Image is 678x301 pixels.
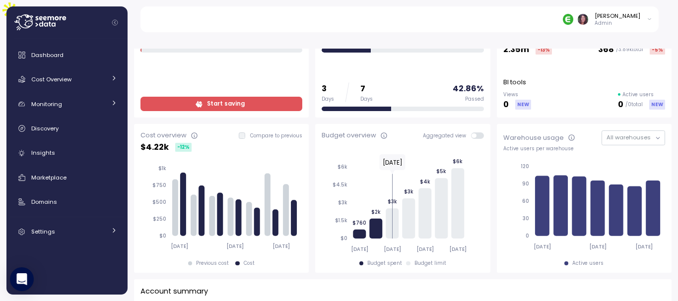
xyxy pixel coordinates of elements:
[521,163,529,170] tspan: 120
[10,222,124,241] a: Settings
[272,243,290,250] tspan: [DATE]
[159,233,166,239] tspan: $0
[465,96,484,103] div: Passed
[10,45,124,65] a: Dashboard
[31,75,71,83] span: Cost Overview
[351,246,368,252] tspan: [DATE]
[503,77,526,87] p: BI tools
[352,220,366,226] tspan: $760
[360,96,373,103] div: Days
[416,246,434,252] tspan: [DATE]
[10,119,124,138] a: Discovery
[534,243,551,250] tspan: [DATE]
[503,43,529,57] p: 2.35m
[622,91,654,98] p: Active users
[595,12,640,20] div: [PERSON_NAME]
[635,243,653,250] tspan: [DATE]
[152,199,166,205] tspan: $500
[207,97,245,111] span: Start saving
[31,100,62,108] span: Monitoring
[595,20,640,27] p: Admin
[175,143,192,152] div: -12 %
[563,14,573,24] img: 689adfd76a9d17b9213495f1.PNG
[503,98,509,112] p: 0
[625,101,643,108] p: / 0 total
[503,145,665,152] div: Active users per warehouse
[171,243,188,250] tspan: [DATE]
[10,192,124,212] a: Domains
[503,91,531,98] p: Views
[31,124,59,132] span: Discovery
[453,158,463,165] tspan: $6k
[140,141,169,154] p: $ 4.22k
[371,209,381,215] tspan: $2k
[436,168,446,175] tspan: $5k
[335,217,347,224] tspan: $1.5k
[383,158,403,167] text: [DATE]
[140,130,187,140] div: Cost overview
[338,164,347,170] tspan: $6k
[158,165,166,172] tspan: $1k
[420,179,430,185] tspan: $4k
[572,260,604,267] div: Active users
[649,100,665,109] div: NEW
[618,98,623,112] p: 0
[31,174,67,181] span: Marketplace
[423,132,471,139] span: Aggregated view
[109,19,121,26] button: Collapse navigation
[523,215,529,222] tspan: 30
[404,188,413,195] tspan: $3k
[140,286,208,297] p: Account summary
[602,130,665,145] button: All warehouses
[250,132,302,139] p: Compare to previous
[322,82,334,96] p: 3
[388,198,397,205] tspan: $3k
[10,94,124,114] a: Monitoring
[322,130,376,140] div: Budget overview
[10,267,34,291] div: Open Intercom Messenger
[515,100,531,109] div: NEW
[607,133,651,141] span: All warehouses
[650,45,665,55] div: -5 %
[153,216,166,222] tspan: $250
[31,51,64,59] span: Dashboard
[367,260,402,267] div: Budget spent
[10,143,124,163] a: Insights
[31,149,55,157] span: Insights
[226,243,244,250] tspan: [DATE]
[340,235,347,241] tspan: $0
[616,46,643,53] p: / 3.89k total
[449,246,467,252] tspan: [DATE]
[322,96,334,103] div: Days
[589,243,607,250] tspan: [DATE]
[578,14,588,24] img: ACg8ocLDuIZlR5f2kIgtapDwVC7yp445s3OgbrQTIAV7qYj8P05r5pI=s96-c
[140,97,302,111] a: Start saving
[338,199,347,206] tspan: $3k
[10,69,124,89] a: Cost Overview
[522,198,529,204] tspan: 60
[598,43,614,57] p: 368
[360,82,373,96] p: 7
[10,168,124,187] a: Marketplace
[31,198,57,206] span: Domains
[196,260,229,267] div: Previous cost
[384,246,401,252] tspan: [DATE]
[414,260,446,267] div: Budget limit
[503,133,564,143] div: Warehouse usage
[333,181,347,188] tspan: $4.5k
[536,45,552,55] div: -13 %
[526,233,529,239] tspan: 0
[152,182,166,188] tspan: $750
[244,260,255,267] div: Cost
[453,82,484,96] p: 42.86 %
[31,228,55,236] span: Settings
[522,181,529,187] tspan: 90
